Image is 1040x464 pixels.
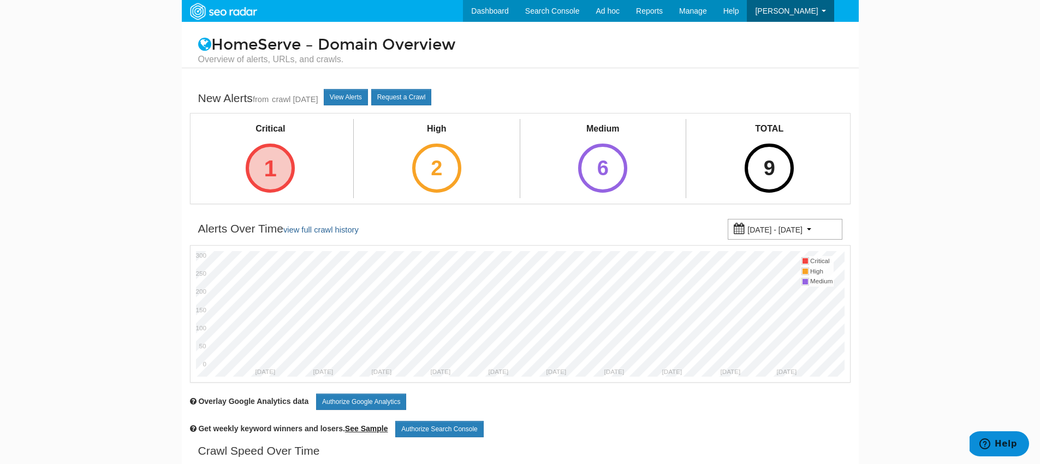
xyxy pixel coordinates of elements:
div: 1 [246,144,295,193]
a: Authorize Search Console [395,421,483,437]
small: [DATE] - [DATE] [747,225,803,234]
a: Request a Crawl [371,89,432,105]
a: View Alerts [324,89,368,105]
iframe: Opens a widget where you can find more information [970,431,1029,459]
a: crawl [DATE] [272,95,318,104]
span: Ad hoc [596,7,620,15]
td: Critical [810,256,833,266]
div: 2 [412,144,461,193]
div: Medium [568,123,637,135]
a: view full crawl history [283,225,359,234]
span: Help [723,7,739,15]
span: Manage [679,7,707,15]
a: See Sample [345,424,388,433]
h1: HomeServe – Domain Overview [190,37,851,66]
td: High [810,266,833,277]
td: Medium [810,276,833,287]
div: 6 [578,144,627,193]
img: SEORadar [186,2,261,21]
small: from [253,95,269,104]
div: High [402,123,471,135]
div: Critical [236,123,305,135]
div: Crawl Speed Over Time [198,443,320,459]
span: Overlay chart with Google Analytics data [198,397,308,406]
span: [PERSON_NAME] [755,7,818,15]
small: Overview of alerts, URLs, and crawls. [198,53,842,66]
div: TOTAL [735,123,804,135]
div: New Alerts [198,90,318,108]
span: Reports [636,7,663,15]
div: 9 [745,144,794,193]
a: Authorize Google Analytics [316,394,406,410]
div: Alerts Over Time [198,221,359,238]
span: Get weekly keyword winners and losers. [198,424,388,433]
